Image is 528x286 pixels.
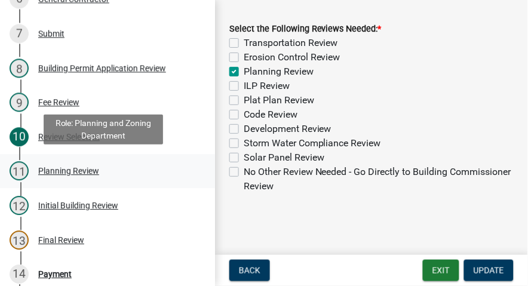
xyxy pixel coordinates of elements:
label: ILP Review [244,79,290,93]
label: Solar Panel Review [244,150,324,165]
label: No Other Review Needed - Go Directly to Building Commissioner Review [244,165,514,193]
div: 8 [10,59,29,78]
div: 13 [10,230,29,250]
div: 9 [10,93,29,112]
div: Planning Review [38,167,99,175]
span: Back [239,266,260,275]
div: Payment [38,270,72,278]
span: Update [474,266,504,275]
label: Transportation Review [244,36,338,50]
label: Development Review [244,122,331,136]
div: 10 [10,127,29,146]
div: 12 [10,196,29,215]
button: Back [229,260,270,281]
div: Initial Building Review [38,201,118,210]
div: Role: Planning and Zoning Department [44,115,163,144]
label: Select the Following Reviews Needed: [229,25,382,33]
div: Building Permit Application Review [38,64,166,72]
button: Update [464,260,514,281]
label: Planning Review [244,64,314,79]
div: Fee Review [38,98,79,106]
label: Storm Water Compliance Review [244,136,381,150]
div: 11 [10,161,29,180]
div: 7 [10,24,29,43]
div: Review Selection [38,133,100,141]
div: 14 [10,265,29,284]
label: Plat Plan Review [244,93,314,107]
label: Erosion Control Review [244,50,340,64]
div: Final Review [38,236,84,244]
button: Exit [423,260,459,281]
label: Code Review [244,107,297,122]
div: Submit [38,29,65,38]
